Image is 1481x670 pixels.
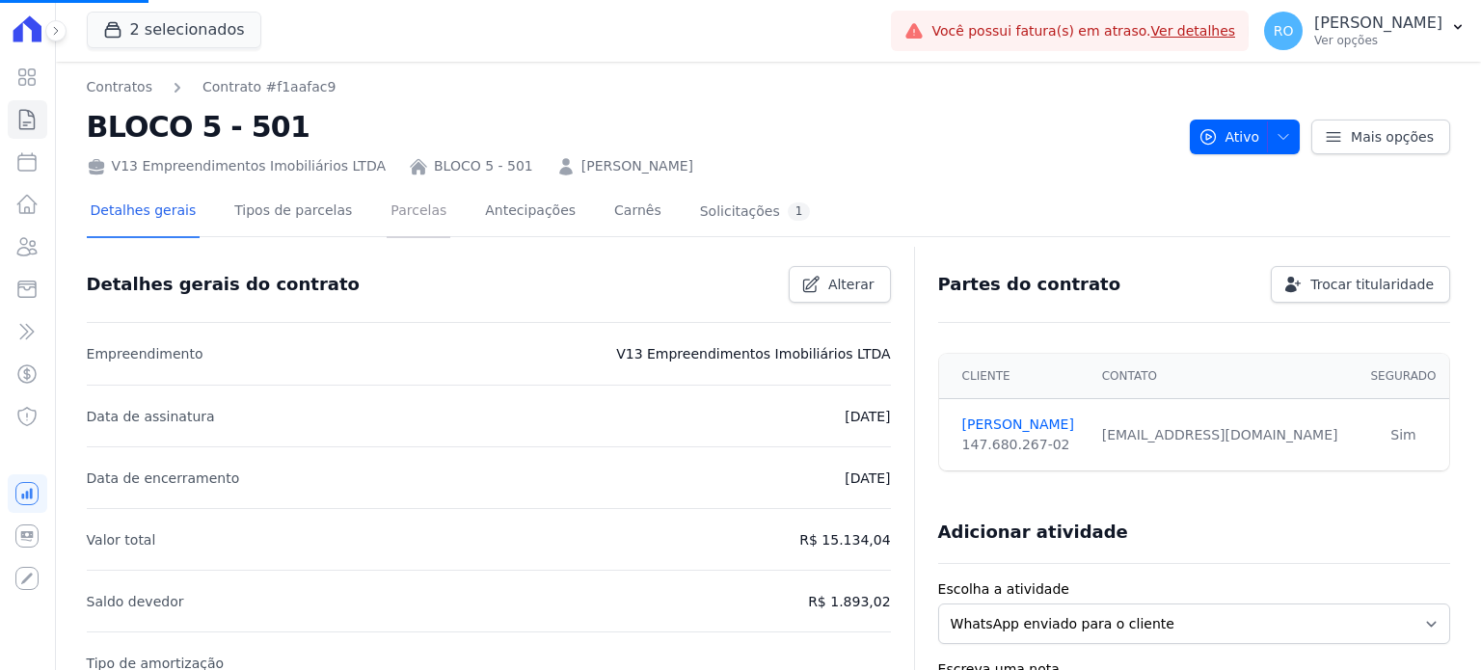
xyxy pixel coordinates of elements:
a: [PERSON_NAME] [962,415,1079,435]
th: Contato [1091,354,1358,399]
p: Empreendimento [87,342,203,365]
button: 2 selecionados [87,12,261,48]
p: Valor total [87,528,156,551]
span: Você possui fatura(s) em atraso. [931,21,1235,41]
a: Carnês [610,187,665,238]
div: 147.680.267-02 [962,435,1079,455]
a: Solicitações1 [696,187,815,238]
span: Trocar titularidade [1310,275,1434,294]
a: Mais opções [1311,120,1450,154]
span: Mais opções [1351,127,1434,147]
a: Contrato #f1aafac9 [202,77,336,97]
div: 1 [788,202,811,221]
nav: Breadcrumb [87,77,1174,97]
p: [PERSON_NAME] [1314,13,1442,33]
p: R$ 15.134,04 [799,528,890,551]
a: Alterar [789,266,891,303]
a: Trocar titularidade [1271,266,1450,303]
nav: Breadcrumb [87,77,337,97]
p: V13 Empreendimentos Imobiliários LTDA [616,342,890,365]
a: Antecipações [481,187,579,238]
label: Escolha a atividade [938,579,1450,600]
p: Saldo devedor [87,590,184,613]
p: [DATE] [845,467,890,490]
h3: Adicionar atividade [938,521,1128,544]
a: Tipos de parcelas [230,187,356,238]
button: RO [PERSON_NAME] Ver opções [1249,4,1481,58]
h3: Partes do contrato [938,273,1121,296]
span: RO [1274,24,1294,38]
span: Ativo [1198,120,1260,154]
span: Alterar [828,275,875,294]
a: Ver detalhes [1151,23,1236,39]
h3: Detalhes gerais do contrato [87,273,360,296]
div: Solicitações [700,202,811,221]
div: V13 Empreendimentos Imobiliários LTDA [87,156,386,176]
div: [EMAIL_ADDRESS][DOMAIN_NAME] [1102,425,1346,445]
p: R$ 1.893,02 [808,590,890,613]
a: Parcelas [387,187,450,238]
p: [DATE] [845,405,890,428]
th: Cliente [939,354,1091,399]
a: BLOCO 5 - 501 [434,156,533,176]
p: Data de assinatura [87,405,215,428]
p: Data de encerramento [87,467,240,490]
p: Ver opções [1314,33,1442,48]
button: Ativo [1190,120,1301,154]
h2: BLOCO 5 - 501 [87,105,1174,148]
a: Detalhes gerais [87,187,201,238]
a: [PERSON_NAME] [581,156,693,176]
a: Contratos [87,77,152,97]
th: Segurado [1358,354,1449,399]
td: Sim [1358,399,1449,471]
